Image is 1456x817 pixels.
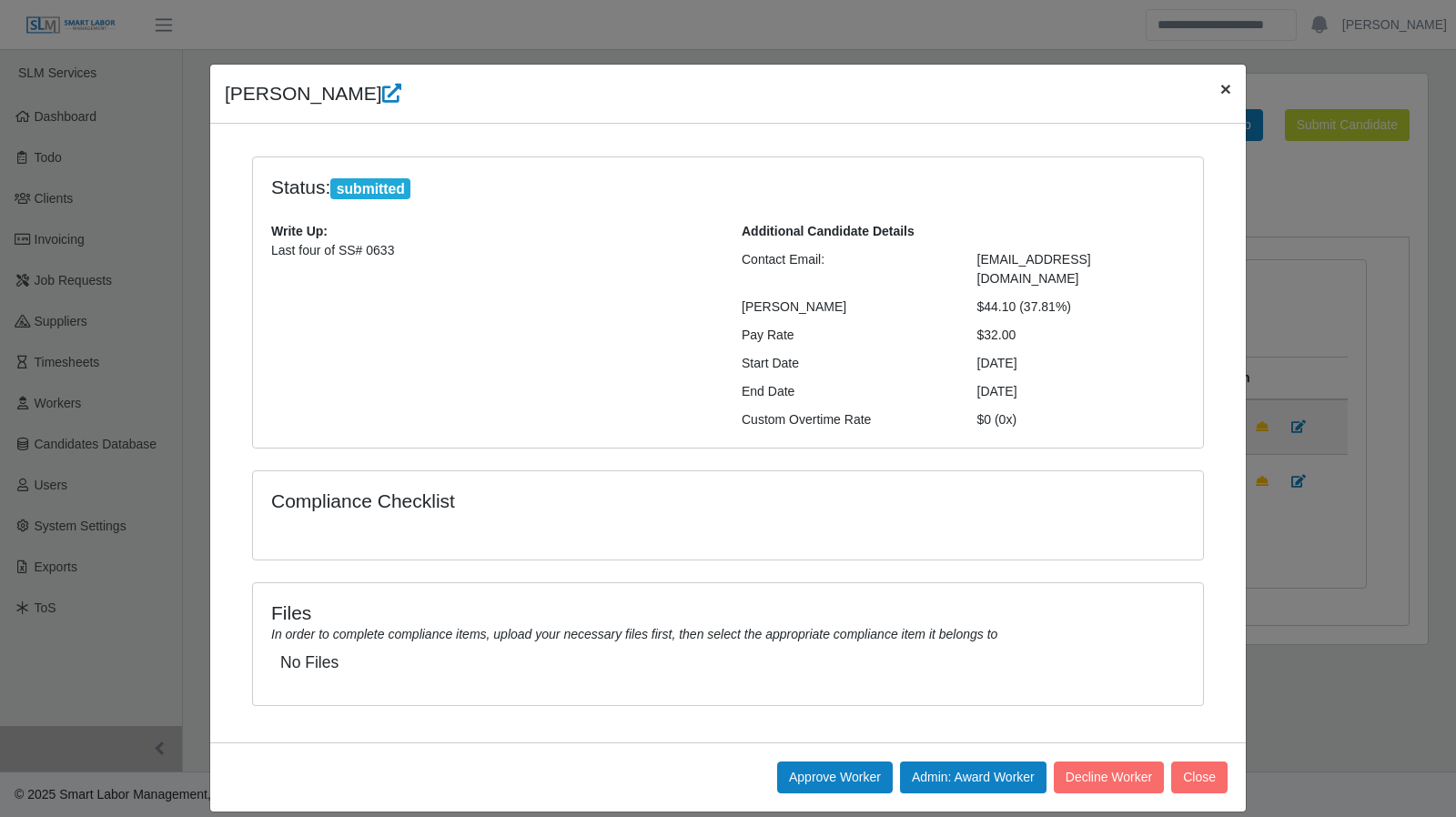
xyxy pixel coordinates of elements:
[271,601,1185,624] h4: Files
[728,410,964,429] div: Custom Overtime Rate
[271,627,997,641] i: In order to complete compliance items, upload your necessary files first, then select the appropr...
[271,241,714,260] p: Last four of SS# 0633
[977,252,1091,286] span: [EMAIL_ADDRESS][DOMAIN_NAME]
[1206,65,1246,113] button: Close
[1171,762,1228,793] button: Close
[330,178,410,200] span: submitted
[1220,78,1231,99] span: ×
[728,298,964,317] div: [PERSON_NAME]
[742,224,915,238] b: Additional Candidate Details
[1054,762,1164,793] button: Decline Worker
[977,412,1017,427] span: $0 (0x)
[728,250,964,288] div: Contact Email:
[225,79,401,108] h4: [PERSON_NAME]
[964,298,1199,317] div: $44.10 (37.81%)
[977,384,1017,398] span: [DATE]
[777,762,893,793] button: Approve Worker
[271,489,871,512] h4: Compliance Checklist
[271,176,950,200] h4: Status:
[964,354,1199,373] div: [DATE]
[728,382,964,401] div: End Date
[900,762,1046,793] button: Admin: Award Worker
[271,224,328,238] b: Write Up:
[280,653,1176,672] h5: No Files
[728,354,964,373] div: Start Date
[964,326,1199,345] div: $32.00
[728,326,964,345] div: Pay Rate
